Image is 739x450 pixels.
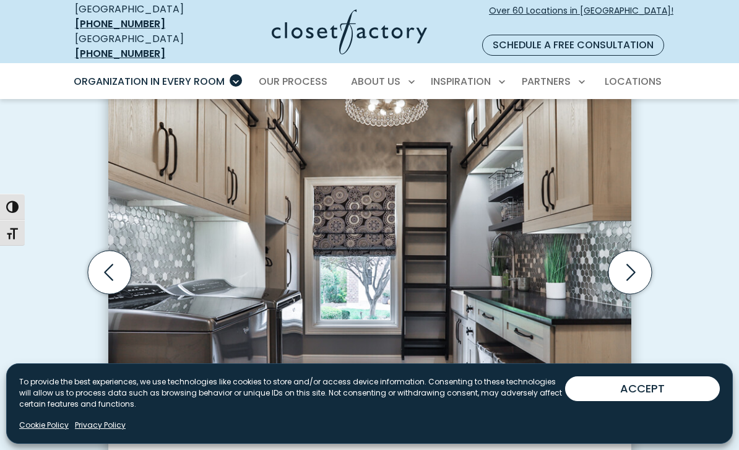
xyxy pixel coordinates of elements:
span: Inspiration [431,74,491,89]
button: ACCEPT [565,376,720,401]
p: To provide the best experiences, we use technologies like cookies to store and/or access device i... [19,376,565,410]
span: Over 60 Locations in [GEOGRAPHIC_DATA]! [489,4,673,30]
button: Next slide [603,246,657,299]
span: Our Process [259,74,327,89]
a: Privacy Policy [75,420,126,431]
div: [GEOGRAPHIC_DATA] [75,32,210,61]
a: [PHONE_NUMBER] [75,17,165,31]
nav: Primary Menu [65,64,674,99]
div: [GEOGRAPHIC_DATA] [75,2,210,32]
a: Cookie Policy [19,420,69,431]
img: Custom laundry room with ladder for high reach items and fabric rolling laundry bins [108,71,631,439]
span: Locations [605,74,662,89]
span: Organization in Every Room [74,74,225,89]
a: [PHONE_NUMBER] [75,46,165,61]
button: Previous slide [83,246,136,299]
img: Closet Factory Logo [272,9,427,54]
span: About Us [351,74,400,89]
span: Partners [522,74,571,89]
a: Schedule a Free Consultation [482,35,664,56]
